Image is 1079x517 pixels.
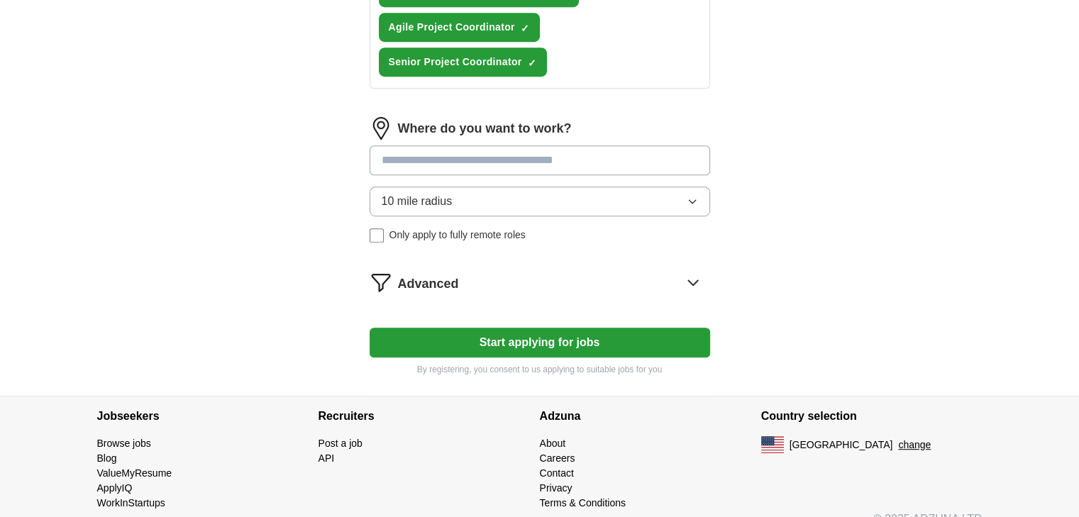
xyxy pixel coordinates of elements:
[370,328,710,357] button: Start applying for jobs
[398,119,572,138] label: Where do you want to work?
[370,117,392,140] img: location.png
[97,452,117,464] a: Blog
[389,55,522,70] span: Senior Project Coordinator
[790,438,893,452] span: [GEOGRAPHIC_DATA]
[521,23,529,34] span: ✓
[761,436,784,453] img: US flag
[761,396,983,436] h4: Country selection
[898,438,931,452] button: change
[319,438,363,449] a: Post a job
[97,438,151,449] a: Browse jobs
[379,13,540,42] button: Agile Project Coordinator✓
[540,482,572,494] a: Privacy
[370,271,392,294] img: filter
[97,467,172,479] a: ValueMyResume
[389,20,515,35] span: Agile Project Coordinator
[379,48,547,77] button: Senior Project Coordinator✓
[540,438,566,449] a: About
[382,193,453,210] span: 10 mile radius
[97,497,165,508] a: WorkInStartups
[389,228,526,243] span: Only apply to fully remote roles
[540,452,575,464] a: Careers
[398,274,459,294] span: Advanced
[528,57,536,69] span: ✓
[540,497,626,508] a: Terms & Conditions
[370,363,710,376] p: By registering, you consent to us applying to suitable jobs for you
[319,452,335,464] a: API
[370,187,710,216] button: 10 mile radius
[370,228,384,243] input: Only apply to fully remote roles
[540,467,574,479] a: Contact
[97,482,133,494] a: ApplyIQ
